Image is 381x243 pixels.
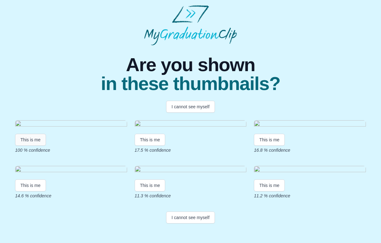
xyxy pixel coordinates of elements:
button: This is me [15,179,46,191]
img: 1e40cb10f26eeab1f0020c429c486bdea369c678.gif [135,120,247,129]
span: Are you shown [101,55,280,74]
p: 100 % confidence [15,147,127,153]
button: This is me [135,179,165,191]
button: I cannot see myself [166,212,215,223]
p: 17.5 % confidence [135,147,247,153]
button: I cannot see myself [166,101,215,113]
img: 37b5d498820e63effd7df0e9aaa0ffb056db370c.gif [15,166,127,174]
button: This is me [15,134,46,146]
button: This is me [135,134,165,146]
button: This is me [254,179,285,191]
p: 14.6 % confidence [15,193,127,199]
span: in these thumbnails? [101,74,280,93]
img: 4d2376ef53d1af07a94e1e5117e4659d68ae30b9.gif [254,166,366,174]
p: 16.8 % confidence [254,147,366,153]
img: 4596e1d8969b2d05fd7db95e0897f5a671ce186a.gif [254,120,366,129]
img: MyGraduationClip [144,5,237,45]
p: 11.2 % confidence [254,193,366,199]
p: 11.3 % confidence [135,193,247,199]
img: 5b119665c2577d858e147b6b94416287548b4fdc.gif [15,120,127,129]
img: 76f2e878acb241801491682df260102f7db89718.gif [135,166,247,174]
button: This is me [254,134,285,146]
